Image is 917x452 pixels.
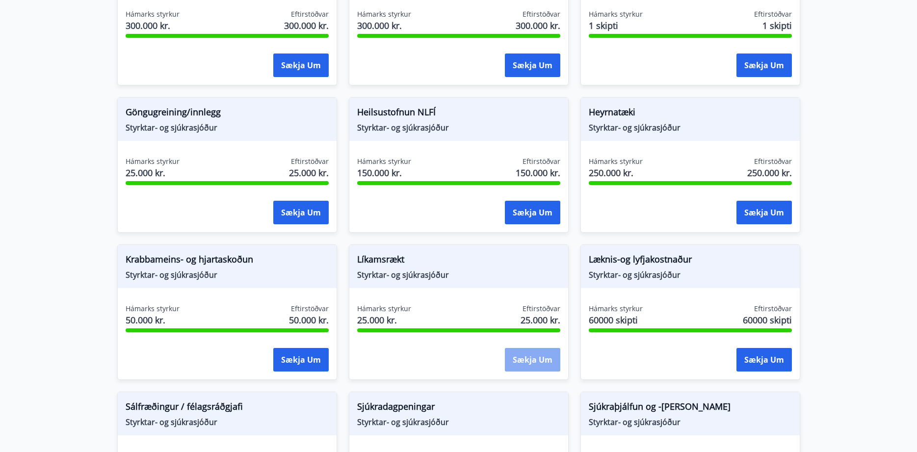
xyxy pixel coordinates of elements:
button: Sækja um [505,53,560,77]
span: Eftirstöðvar [523,304,560,314]
span: Eftirstöðvar [291,9,329,19]
span: Styrktar- og sjúkrasjóður [357,122,560,133]
span: 25.000 kr. [521,314,560,326]
span: Hámarks styrkur [357,9,411,19]
span: Styrktar- og sjúkrasjóður [589,122,792,133]
span: 60000 skipti [743,314,792,326]
span: Styrktar- og sjúkrasjóður [589,269,792,280]
span: 1 skipti [589,19,643,32]
span: Sálfræðingur / félagsráðgjafi [126,400,329,417]
span: 300.000 kr. [357,19,411,32]
span: 25.000 kr. [357,314,411,326]
span: Hámarks styrkur [357,304,411,314]
button: Sækja um [736,201,792,224]
span: 250.000 kr. [589,166,643,179]
span: Styrktar- og sjúkrasjóður [357,417,560,427]
button: Sækja um [505,348,560,372]
span: Hámarks styrkur [589,157,643,166]
span: Eftirstöðvar [754,157,792,166]
span: Hámarks styrkur [126,304,180,314]
span: Hámarks styrkur [126,9,180,19]
span: Styrktar- og sjúkrasjóður [589,417,792,427]
span: 50.000 kr. [289,314,329,326]
button: Sækja um [273,348,329,372]
span: 250.000 kr. [747,166,792,179]
span: 300.000 kr. [126,19,180,32]
span: Heilsustofnun NLFÍ [357,106,560,122]
span: Styrktar- og sjúkrasjóður [126,417,329,427]
span: Eftirstöðvar [523,9,560,19]
span: Eftirstöðvar [754,304,792,314]
span: 1 skipti [762,19,792,32]
span: Krabbameins- og hjartaskoðun [126,253,329,269]
span: Eftirstöðvar [523,157,560,166]
button: Sækja um [273,201,329,224]
span: Eftirstöðvar [754,9,792,19]
span: Sjúkradagpeningar [357,400,560,417]
button: Sækja um [736,53,792,77]
span: Hámarks styrkur [589,304,643,314]
span: 150.000 kr. [516,166,560,179]
span: Styrktar- og sjúkrasjóður [126,122,329,133]
span: Styrktar- og sjúkrasjóður [126,269,329,280]
span: 60000 skipti [589,314,643,326]
span: 300.000 kr. [516,19,560,32]
button: Sækja um [273,53,329,77]
span: Göngugreining/innlegg [126,106,329,122]
span: Læknis-og lyfjakostnaður [589,253,792,269]
span: 25.000 kr. [289,166,329,179]
span: 300.000 kr. [284,19,329,32]
span: 25.000 kr. [126,166,180,179]
span: Hámarks styrkur [126,157,180,166]
button: Sækja um [736,348,792,372]
span: Eftirstöðvar [291,304,329,314]
span: Hámarks styrkur [357,157,411,166]
span: Eftirstöðvar [291,157,329,166]
span: 150.000 kr. [357,166,411,179]
span: 50.000 kr. [126,314,180,326]
span: Líkamsrækt [357,253,560,269]
button: Sækja um [505,201,560,224]
span: Styrktar- og sjúkrasjóður [357,269,560,280]
span: Heyrnatæki [589,106,792,122]
span: Hámarks styrkur [589,9,643,19]
span: Sjúkraþjálfun og -[PERSON_NAME] [589,400,792,417]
